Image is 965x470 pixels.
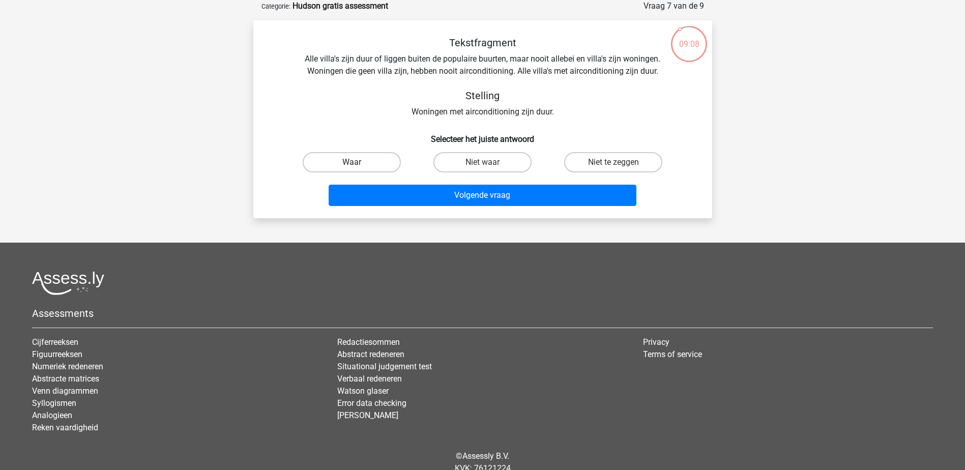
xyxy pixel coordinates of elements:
[337,349,404,359] a: Abstract redeneren
[337,410,398,420] a: [PERSON_NAME]
[329,185,636,206] button: Volgende vraag
[32,398,76,408] a: Syllogismen
[261,3,290,10] small: Categorie:
[32,337,78,347] a: Cijferreeksen
[643,337,669,347] a: Privacy
[302,90,663,102] h5: Stelling
[293,1,388,11] strong: Hudson gratis assessment
[433,152,532,172] label: Niet waar
[337,386,389,396] a: Watson glaser
[303,152,401,172] label: Waar
[32,374,99,384] a: Abstracte matrices
[32,410,72,420] a: Analogieen
[337,398,406,408] a: Error data checking
[337,374,402,384] a: Verbaal redeneren
[643,349,702,359] a: Terms of service
[270,126,696,144] h6: Selecteer het juiste antwoord
[32,423,98,432] a: Reken vaardigheid
[32,386,98,396] a: Venn diagrammen
[670,25,708,50] div: 09:08
[32,349,82,359] a: Figuurreeksen
[32,307,933,319] h5: Assessments
[337,337,400,347] a: Redactiesommen
[302,37,663,49] h5: Tekstfragment
[462,451,509,461] a: Assessly B.V.
[32,271,104,295] img: Assessly logo
[337,362,432,371] a: Situational judgement test
[32,362,103,371] a: Numeriek redeneren
[270,37,696,118] div: Alle villa's zijn duur of liggen buiten de populaire buurten, maar nooit allebei en villa's zijn ...
[564,152,662,172] label: Niet te zeggen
